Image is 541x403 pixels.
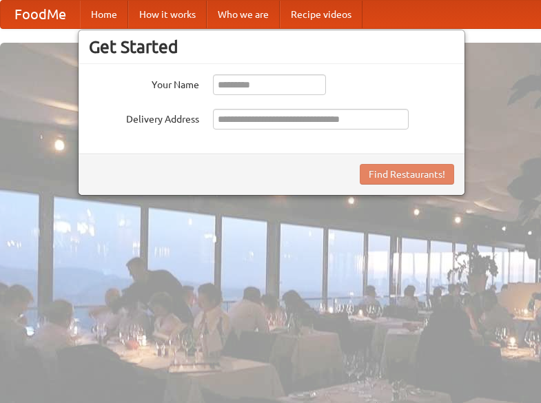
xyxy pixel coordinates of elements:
[89,74,199,92] label: Your Name
[89,37,454,57] h3: Get Started
[1,1,80,28] a: FoodMe
[280,1,363,28] a: Recipe videos
[80,1,128,28] a: Home
[128,1,207,28] a: How it works
[360,164,454,185] button: Find Restaurants!
[89,109,199,126] label: Delivery Address
[207,1,280,28] a: Who we are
